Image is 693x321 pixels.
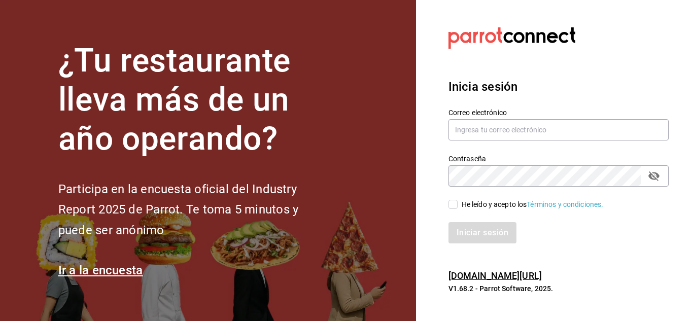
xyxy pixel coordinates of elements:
h3: Inicia sesión [448,78,669,96]
button: passwordField [645,167,663,185]
h1: ¿Tu restaurante lleva más de un año operando? [58,42,332,158]
h2: Participa en la encuesta oficial del Industry Report 2025 de Parrot. Te toma 5 minutos y puede se... [58,179,332,241]
a: Términos y condiciones. [527,200,603,208]
a: [DOMAIN_NAME][URL] [448,270,542,281]
label: Correo electrónico [448,109,669,116]
a: Ir a la encuesta [58,263,143,277]
input: Ingresa tu correo electrónico [448,119,669,140]
div: He leído y acepto los [462,199,604,210]
label: Contraseña [448,155,669,162]
p: V1.68.2 - Parrot Software, 2025. [448,283,669,294]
